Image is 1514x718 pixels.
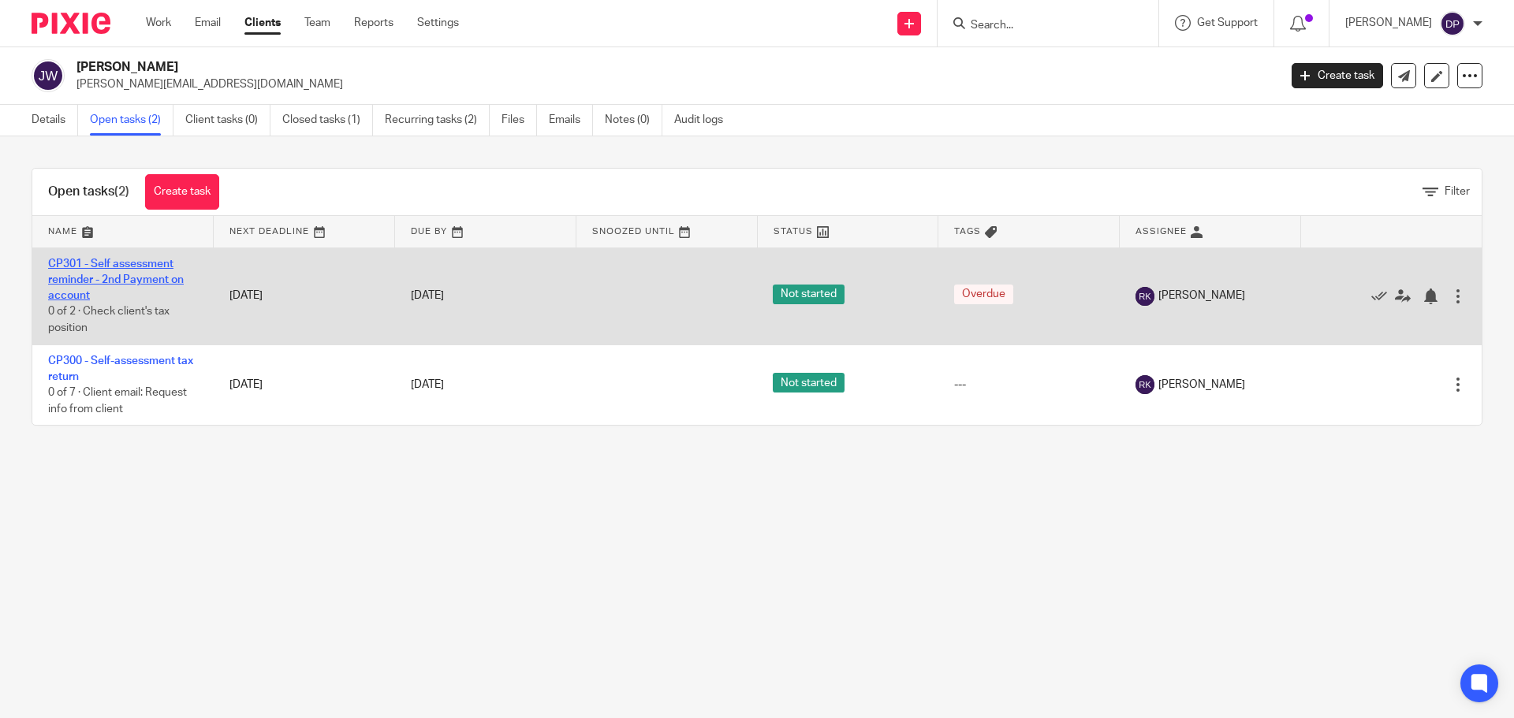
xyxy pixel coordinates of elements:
[145,174,219,210] a: Create task
[502,105,537,136] a: Files
[411,290,444,301] span: [DATE]
[1135,287,1154,306] img: svg%3E
[48,184,129,200] h1: Open tasks
[1158,377,1245,392] span: [PERSON_NAME]
[385,105,490,136] a: Recurring tasks (2)
[48,259,184,302] a: CP301 - Self assessment reminder - 2nd Payment on account
[282,105,373,136] a: Closed tasks (1)
[214,344,395,425] td: [DATE]
[954,377,1104,392] div: ---
[1197,17,1258,28] span: Get Support
[411,379,444,390] span: [DATE]
[354,15,393,31] a: Reports
[1158,288,1245,303] span: [PERSON_NAME]
[32,13,110,34] img: Pixie
[549,105,593,136] a: Emails
[969,19,1111,33] input: Search
[773,285,845,304] span: Not started
[1292,63,1383,88] a: Create task
[48,355,193,382] a: CP300 - Self-assessment tax return
[48,387,187,415] span: 0 of 7 · Client email: Request info from client
[114,185,129,198] span: (2)
[605,105,662,136] a: Notes (0)
[76,76,1268,92] p: [PERSON_NAME][EMAIL_ADDRESS][DOMAIN_NAME]
[146,15,171,31] a: Work
[1135,375,1154,394] img: svg%3E
[90,105,173,136] a: Open tasks (2)
[48,307,170,334] span: 0 of 2 · Check client's tax position
[1445,186,1470,197] span: Filter
[76,59,1030,76] h2: [PERSON_NAME]
[1345,15,1432,31] p: [PERSON_NAME]
[1371,288,1395,303] a: Mark as done
[32,59,65,92] img: svg%3E
[592,227,675,236] span: Snoozed Until
[954,227,981,236] span: Tags
[417,15,459,31] a: Settings
[1440,11,1465,36] img: svg%3E
[674,105,735,136] a: Audit logs
[195,15,221,31] a: Email
[304,15,330,31] a: Team
[954,285,1013,304] span: Overdue
[214,247,395,344] td: [DATE]
[185,105,270,136] a: Client tasks (0)
[773,373,845,392] span: Not started
[774,227,813,236] span: Status
[32,105,78,136] a: Details
[244,15,281,31] a: Clients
